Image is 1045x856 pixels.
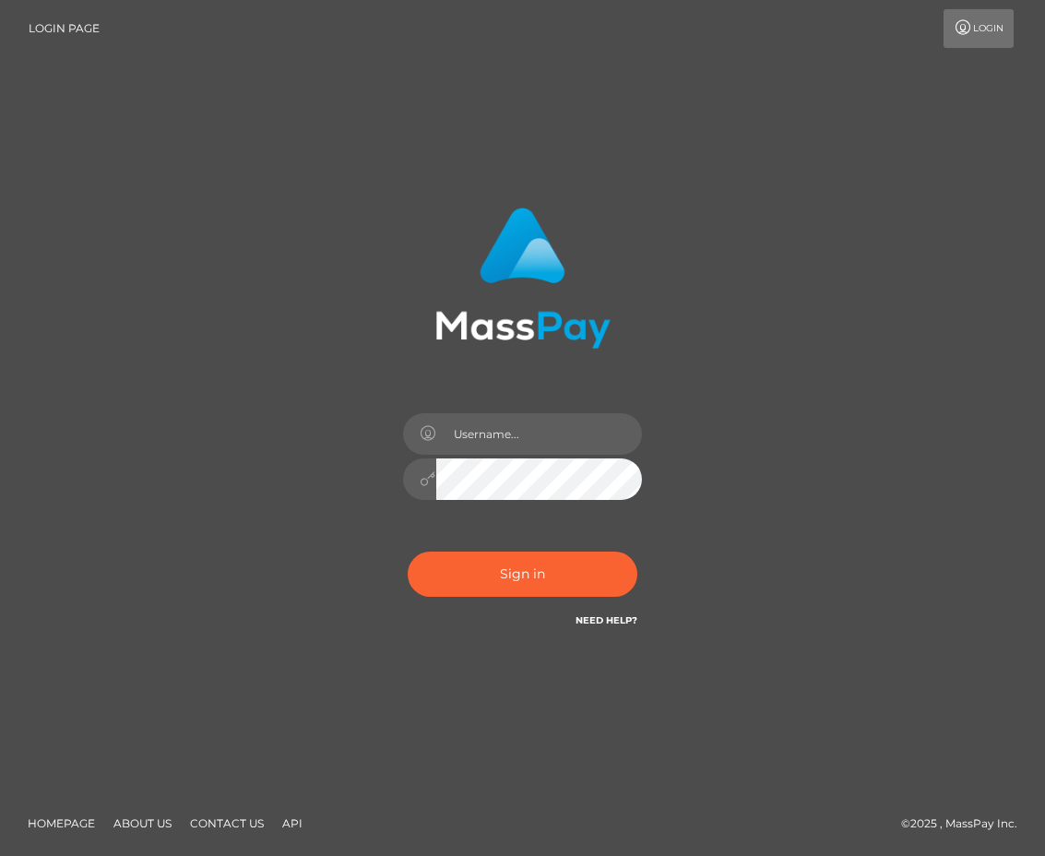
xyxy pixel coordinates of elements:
img: MassPay Login [435,208,611,349]
button: Sign in [408,552,638,597]
a: Login [944,9,1014,48]
a: About Us [106,809,179,838]
a: API [275,809,310,838]
input: Username... [436,413,643,455]
a: Homepage [20,809,102,838]
a: Need Help? [576,614,637,626]
div: © 2025 , MassPay Inc. [901,814,1031,834]
a: Login Page [29,9,100,48]
a: Contact Us [183,809,271,838]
